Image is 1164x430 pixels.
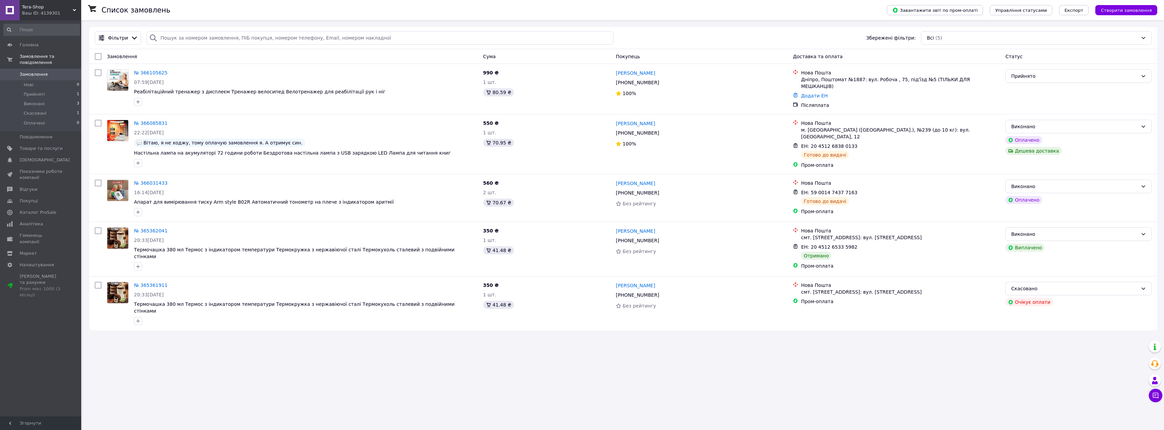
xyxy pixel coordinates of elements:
[24,82,33,88] span: Нові
[1011,72,1138,80] div: Прийнято
[483,130,496,135] span: 1 шт.
[1005,244,1045,252] div: Виплачено
[107,228,128,249] img: Фото товару
[134,89,385,94] a: Реабілітаційний тренажер з дисплеєм Тренажер велосипед Велотренажер для реабілітації рук і ніг
[20,262,54,268] span: Налаштування
[107,70,128,91] img: Фото товару
[20,221,43,227] span: Аналітика
[134,228,167,233] a: № 365362041
[483,199,514,207] div: 70.67 ₴
[20,71,48,77] span: Замовлення
[20,157,70,163] span: [DEMOGRAPHIC_DATA]
[20,145,63,152] span: Товари та послуги
[483,237,496,243] span: 1 шт.
[22,10,81,16] div: Ваш ID: 4139301
[483,54,496,59] span: Cума
[801,120,1000,127] div: Нова Пошта
[134,247,454,259] a: Термочашка 380 мл Термос з індикатором температури Термокружка з нержавіючої сталі Термокухоль ст...
[1005,298,1053,306] div: Очікує оплати
[134,190,164,195] span: 16:14[DATE]
[20,286,63,298] div: Prom мікс 1000 (3 місяці)
[801,289,1000,295] div: смт. [STREET_ADDRESS]: вул. [STREET_ADDRESS]
[1101,8,1152,13] span: Створити замовлення
[483,246,514,254] div: 41.48 ₴
[483,180,499,186] span: 560 ₴
[616,54,640,59] span: Покупець
[143,140,303,145] span: Вітаю, я не ходжу, тому оплачую замовлення я. А отримує син.
[793,54,843,59] span: Доставка та оплата
[1005,196,1042,204] div: Оплачено
[20,273,63,298] span: [PERSON_NAME] та рахунки
[801,76,1000,90] div: Дніпро, Поштомат №1887: вул. Робоча , 75, під'їзд №5 (ТІЛЬКИ ДЛЯ МЕШКАНЦІВ)
[614,78,661,87] div: [PHONE_NUMBER]
[801,197,849,205] div: Готово до видачі
[801,180,1000,186] div: Нова Пошта
[801,244,857,250] span: ЕН: 20 4512 6533 5982
[483,292,496,297] span: 1 шт.
[134,282,167,288] a: № 365361911
[3,24,80,36] input: Пошук
[1059,5,1089,15] button: Експорт
[20,232,63,245] span: Гаманець компанії
[107,180,128,201] img: Фото товару
[483,120,499,126] span: 550 ₴
[1005,147,1061,155] div: Дешева доставка
[866,35,916,41] span: Збережені фільтри:
[1011,230,1138,238] div: Виконано
[134,150,451,156] a: Настільна лампа на акумуляторі 72 години роботи Бездротова настільна лампа з USB зарядкою LED Лам...
[801,69,1000,76] div: Нова Пошта
[483,282,499,288] span: 350 ₴
[990,5,1052,15] button: Управління статусами
[1005,136,1042,144] div: Оплачено
[483,88,514,96] div: 80.59 ₴
[102,6,170,14] h1: Список замовлень
[134,301,454,314] a: Термочашка 380 мл Термос з індикатором температури Термокружка з нержавіючої сталі Термокухоль ст...
[24,91,45,97] span: Прийняті
[623,141,636,146] span: 100%
[20,42,39,48] span: Головна
[20,186,37,193] span: Відгуки
[77,91,79,97] span: 1
[801,151,849,159] div: Готово до видачі
[614,236,661,245] div: [PHONE_NUMBER]
[107,282,128,303] img: Фото товару
[483,70,499,75] span: 990 ₴
[134,70,167,75] a: № 366105625
[801,190,857,195] span: ЕН: 59 0014 7437 7163
[801,143,857,149] span: ЕН: 20 4512 6838 0133
[801,234,1000,241] div: смт. [STREET_ADDRESS]: вул. [STREET_ADDRESS]
[614,290,661,300] div: [PHONE_NUMBER]
[107,282,129,303] a: Фото товару
[935,35,942,41] span: (5)
[20,134,52,140] span: Повідомлення
[801,102,1000,109] div: Післяплата
[483,80,496,85] span: 1 шт.
[614,128,661,138] div: [PHONE_NUMBER]
[20,168,63,181] span: Показники роботи компанії
[616,70,655,76] a: [PERSON_NAME]
[24,101,45,107] span: Виконані
[107,120,128,141] img: Фото товару
[927,35,934,41] span: Всі
[483,301,514,309] div: 41.48 ₴
[134,180,167,186] a: № 366031433
[623,249,656,254] span: Без рейтингу
[1011,183,1138,190] div: Виконано
[134,237,164,243] span: 20:33[DATE]
[24,110,47,116] span: Скасовані
[887,5,983,15] button: Завантажити звіт по пром-оплаті
[801,252,831,260] div: Отримано
[801,263,1000,269] div: Пром-оплата
[623,91,636,96] span: 100%
[134,199,394,205] span: Апарат для вимірювання тиску Arm style B02R Автоматичний тонометр на плече з індикатором аритмії
[616,180,655,187] a: [PERSON_NAME]
[134,120,167,126] a: № 366085831
[623,201,656,206] span: Без рейтингу
[1149,389,1162,402] button: Чат з покупцем
[801,127,1000,140] div: м. [GEOGRAPHIC_DATA] ([GEOGRAPHIC_DATA].), №239 (до 10 кг): вул. [GEOGRAPHIC_DATA], 12
[614,188,661,198] div: [PHONE_NUMBER]
[483,190,496,195] span: 2 шт.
